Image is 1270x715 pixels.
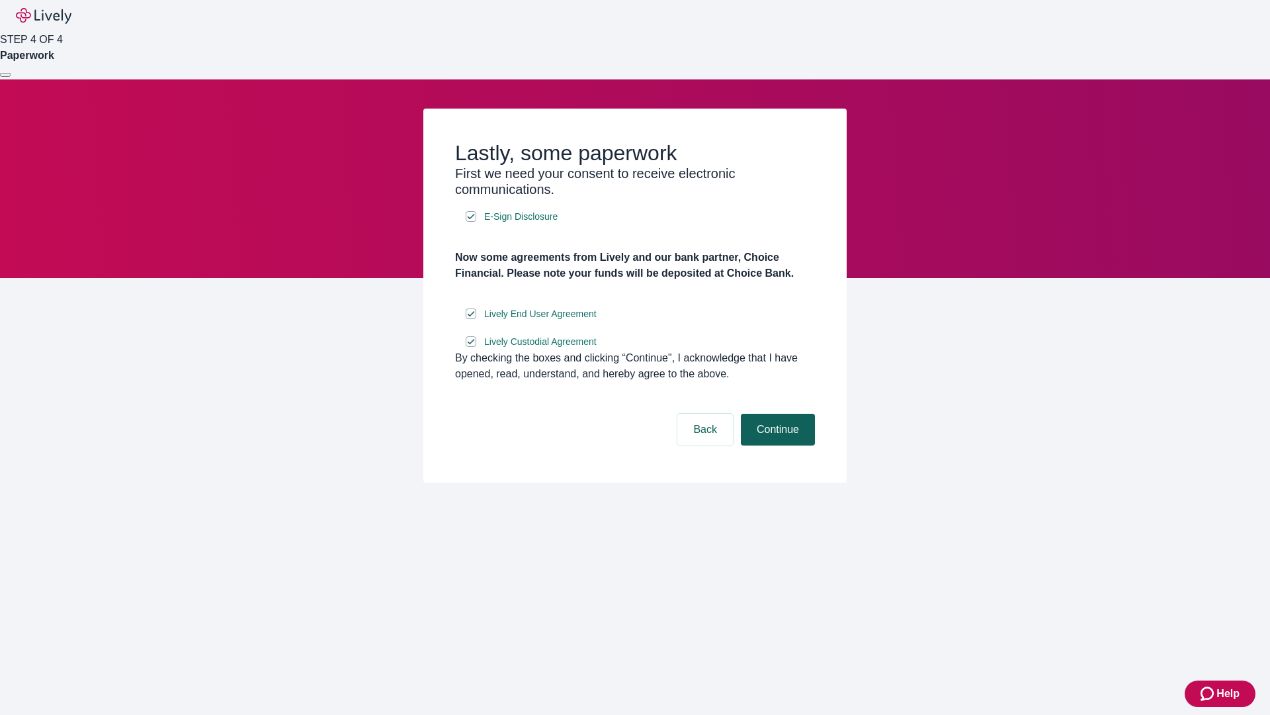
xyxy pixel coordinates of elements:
img: Lively [16,8,71,24]
button: Zendesk support iconHelp [1185,681,1255,707]
span: E-Sign Disclosure [484,210,558,224]
div: By checking the boxes and clicking “Continue", I acknowledge that I have opened, read, understand... [455,350,815,382]
h2: Lastly, some paperwork [455,140,815,166]
span: Help [1216,686,1240,702]
a: e-sign disclosure document [482,334,599,350]
a: e-sign disclosure document [482,209,560,225]
h3: First we need your consent to receive electronic communications. [455,166,815,197]
button: Continue [741,414,815,446]
svg: Zendesk support icon [1201,686,1216,702]
button: Back [677,414,733,446]
span: Lively End User Agreement [484,307,597,321]
span: Lively Custodial Agreement [484,335,597,349]
h4: Now some agreements from Lively and our bank partner, Choice Financial. Please note your funds wi... [455,250,815,281]
a: e-sign disclosure document [482,306,599,322]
